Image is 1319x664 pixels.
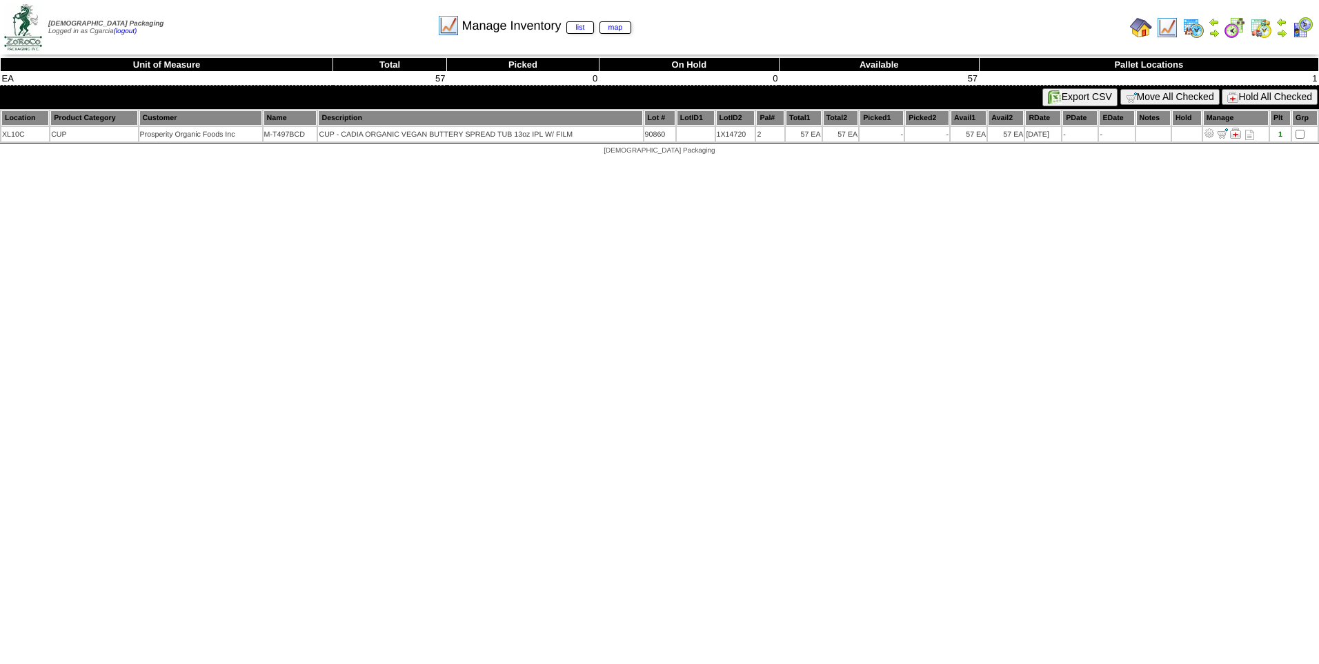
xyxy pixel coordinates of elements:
td: 0 [599,72,779,86]
a: (logout) [114,28,137,35]
span: [DEMOGRAPHIC_DATA] Packaging [48,20,163,28]
td: 57 [779,72,979,86]
th: Manage [1203,110,1269,126]
th: On Hold [599,58,779,72]
th: Location [1,110,49,126]
td: XL10C [1,127,49,141]
th: Total2 [823,110,859,126]
th: Description [318,110,642,126]
td: - [905,127,949,141]
img: line_graph.gif [437,14,459,37]
td: 57 EA [988,127,1024,141]
td: - [860,127,904,141]
th: PDate [1062,110,1098,126]
th: EDate [1099,110,1134,126]
img: Adjust [1204,128,1215,139]
th: Customer [139,110,262,126]
td: Prosperity Organic Foods Inc [139,127,262,141]
td: 57 EA [823,127,859,141]
img: line_graph.gif [1156,17,1178,39]
img: arrowright.gif [1209,28,1220,39]
img: arrowleft.gif [1276,17,1287,28]
span: Manage Inventory [462,19,631,33]
th: Pallet Locations [979,58,1318,72]
a: list [566,21,593,34]
button: Hold All Checked [1222,89,1318,105]
th: Grp [1292,110,1318,126]
th: Picked [447,58,599,72]
th: Picked1 [860,110,904,126]
img: excel.gif [1048,90,1062,104]
th: Lot # [644,110,675,126]
span: [DEMOGRAPHIC_DATA] Packaging [604,147,715,155]
td: 1 [979,72,1318,86]
img: calendarcustomer.gif [1291,17,1313,39]
img: zoroco-logo-small.webp [4,4,42,50]
td: 57 EA [951,127,986,141]
img: Move [1217,128,1228,139]
td: 90860 [644,127,675,141]
td: 1X14720 [716,127,755,141]
a: map [599,21,632,34]
td: M-T497BCD [264,127,317,141]
img: hold.gif [1227,92,1238,103]
th: Notes [1136,110,1171,126]
td: 2 [756,127,784,141]
img: calendarblend.gif [1224,17,1246,39]
th: Plt [1270,110,1291,126]
td: - [1099,127,1134,141]
th: Unit of Measure [1,58,333,72]
th: Available [779,58,979,72]
img: calendarinout.gif [1250,17,1272,39]
div: 1 [1271,130,1290,139]
th: Avail1 [951,110,986,126]
td: 0 [447,72,599,86]
td: CUP - CADIA ORGANIC VEGAN BUTTERY SPREAD TUB 13oz IPL W/ FILM [318,127,642,141]
img: calendarprod.gif [1182,17,1204,39]
th: Product Category [50,110,137,126]
th: Total1 [786,110,822,126]
td: 57 EA [786,127,822,141]
img: arrowright.gif [1276,28,1287,39]
th: LotID2 [716,110,755,126]
td: [DATE] [1025,127,1061,141]
img: arrowleft.gif [1209,17,1220,28]
td: EA [1,72,333,86]
th: Avail2 [988,110,1024,126]
th: Pal# [756,110,784,126]
img: Manage Hold [1230,128,1241,139]
th: RDate [1025,110,1061,126]
i: Note [1245,130,1254,140]
td: CUP [50,127,137,141]
button: Export CSV [1042,88,1118,106]
td: 57 [333,72,447,86]
button: Move All Checked [1120,89,1220,105]
th: Hold [1172,110,1202,126]
td: - [1062,127,1098,141]
span: Logged in as Cgarcia [48,20,163,35]
th: LotID1 [677,110,715,126]
img: home.gif [1130,17,1152,39]
th: Picked2 [905,110,949,126]
th: Name [264,110,317,126]
img: cart.gif [1126,92,1137,103]
th: Total [333,58,447,72]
